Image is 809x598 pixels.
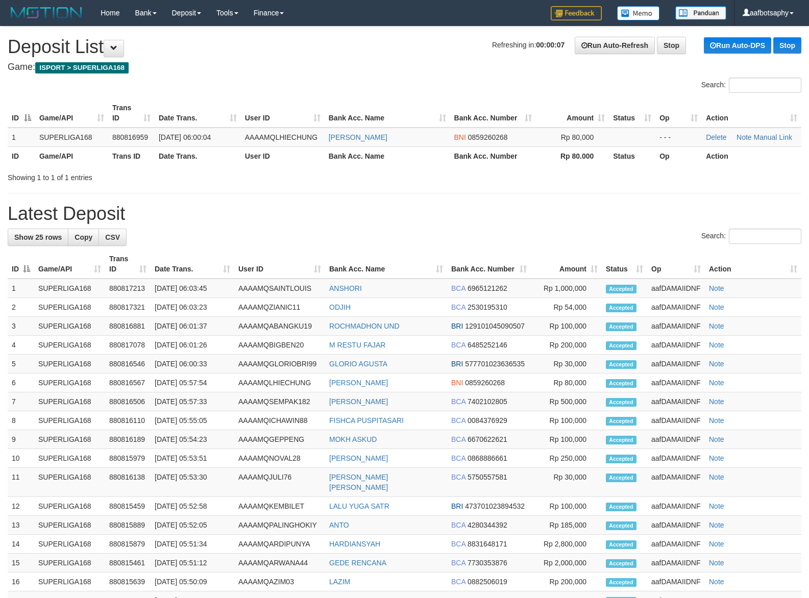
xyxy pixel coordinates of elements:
[709,397,724,406] a: Note
[709,540,724,548] a: Note
[234,317,325,336] td: AAAAMQABANGKU19
[8,516,34,535] td: 13
[465,502,525,510] span: Copy 473701023894532 to clipboard
[105,250,151,279] th: Trans ID: activate to sort column ascending
[151,411,234,430] td: [DATE] 05:55:05
[329,454,388,462] a: [PERSON_NAME]
[234,336,325,355] td: AAAAMQBIGBEN20
[575,37,655,54] a: Run Auto-Refresh
[606,559,636,568] span: Accepted
[647,373,705,392] td: aafDAMAIIDNF
[531,355,602,373] td: Rp 30,000
[492,41,565,49] span: Refreshing in:
[647,250,705,279] th: Op: activate to sort column ascending
[705,250,801,279] th: Action: activate to sort column ascending
[606,341,636,350] span: Accepted
[531,298,602,317] td: Rp 54,000
[709,521,724,529] a: Note
[468,578,507,586] span: Copy 0882506019 to clipboard
[234,430,325,449] td: AAAAMQGEPPENG
[234,392,325,411] td: AAAAMQSEMPAK182
[704,37,771,54] a: Run Auto-DPS
[451,397,465,406] span: BCA
[701,78,801,93] label: Search:
[234,554,325,572] td: AAAAMQARWANA44
[531,317,602,336] td: Rp 100,000
[35,62,129,73] span: ISPORT > SUPERLIGA168
[151,572,234,591] td: [DATE] 05:50:09
[105,554,151,572] td: 880815461
[34,516,105,535] td: SUPERLIGA168
[729,229,801,244] input: Search:
[105,411,151,430] td: 880816110
[709,360,724,368] a: Note
[754,133,793,141] a: Manual Link
[329,322,400,330] a: ROCHMADHON UND
[34,468,105,497] td: SUPERLIGA168
[602,250,647,279] th: Status: activate to sort column ascending
[606,417,636,426] span: Accepted
[34,355,105,373] td: SUPERLIGA168
[647,554,705,572] td: aafDAMAIIDNF
[105,392,151,411] td: 880816506
[8,98,35,128] th: ID: activate to sort column descending
[329,540,380,548] a: HARDIANSYAH
[329,559,386,567] a: GEDE RENCANA
[451,379,463,387] span: BNI
[606,521,636,530] span: Accepted
[531,430,602,449] td: Rp 100,000
[606,578,636,587] span: Accepted
[531,468,602,497] td: Rp 30,000
[234,279,325,298] td: AAAAMQSAINTLOUIS
[35,146,108,165] th: Game/API
[8,279,34,298] td: 1
[551,6,602,20] img: Feedback.jpg
[329,379,388,387] a: [PERSON_NAME]
[531,535,602,554] td: Rp 2,800,000
[234,373,325,392] td: AAAAMQLHIECHUNG
[451,303,465,311] span: BCA
[709,559,724,567] a: Note
[531,516,602,535] td: Rp 185,000
[617,6,660,20] img: Button%20Memo.svg
[647,516,705,535] td: aafDAMAIIDNF
[105,497,151,516] td: 880815459
[675,6,726,20] img: panduan.png
[451,578,465,586] span: BCA
[105,430,151,449] td: 880816189
[468,473,507,481] span: Copy 5750557581 to clipboard
[34,535,105,554] td: SUPERLIGA168
[34,373,105,392] td: SUPERLIGA168
[465,379,505,387] span: Copy 0859260268 to clipboard
[329,502,389,510] a: LALU YUGA SATR
[709,454,724,462] a: Note
[531,449,602,468] td: Rp 250,000
[329,435,377,443] a: MOKH ASKUD
[329,416,404,425] a: FISHCA PUSPITASARI
[655,146,702,165] th: Op
[105,449,151,468] td: 880815979
[159,133,211,141] span: [DATE] 06:00:04
[536,41,565,49] strong: 00:00:07
[657,37,686,54] a: Stop
[8,62,801,72] h4: Game:
[34,449,105,468] td: SUPERLIGA168
[8,535,34,554] td: 14
[606,398,636,407] span: Accepted
[773,37,801,54] a: Stop
[8,317,34,336] td: 3
[151,317,234,336] td: [DATE] 06:01:37
[451,322,463,330] span: BRI
[8,449,34,468] td: 10
[151,516,234,535] td: [DATE] 05:52:05
[34,250,105,279] th: Game/API: activate to sort column ascending
[234,572,325,591] td: AAAAMQAZIM03
[34,298,105,317] td: SUPERLIGA168
[329,578,350,586] a: LAZIM
[241,146,325,165] th: User ID
[105,373,151,392] td: 880816567
[325,98,450,128] th: Bank Acc. Name: activate to sort column ascending
[536,98,609,128] th: Amount: activate to sort column ascending
[105,516,151,535] td: 880815889
[468,397,507,406] span: Copy 7402102805 to clipboard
